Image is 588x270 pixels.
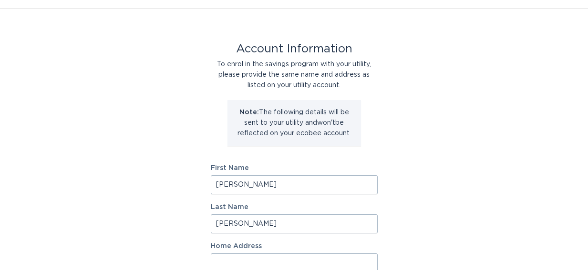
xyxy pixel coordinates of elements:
label: Last Name [211,204,378,210]
label: First Name [211,165,378,171]
div: Account Information [211,44,378,54]
p: The following details will be sent to your utility and won't be reflected on your ecobee account. [235,107,354,139]
strong: Note: [239,109,259,116]
div: To enrol in the savings program with your utility, please provide the same name and address as li... [211,59,378,90]
label: Home Address [211,243,378,250]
